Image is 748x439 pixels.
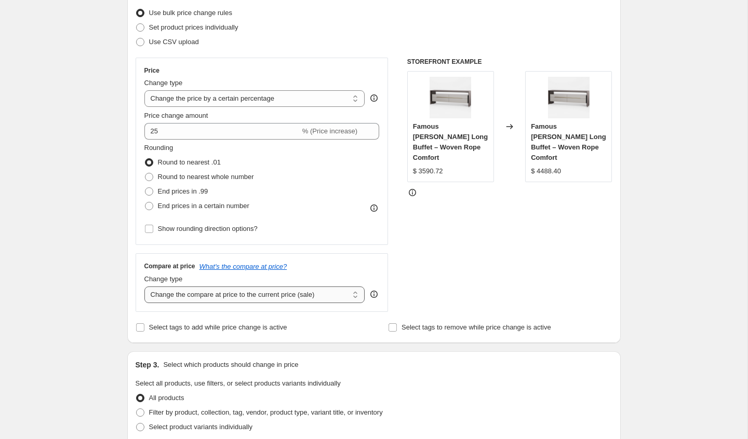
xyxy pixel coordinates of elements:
[531,166,561,176] div: $ 4488.40
[158,202,249,210] span: End prices in a certain number
[149,23,238,31] span: Set product prices individually
[369,93,379,103] div: help
[149,394,184,402] span: All products
[149,323,287,331] span: Select tags to add while price change is active
[199,263,287,270] button: What's the compare at price?
[402,323,551,331] span: Select tags to remove while price change is active
[136,360,159,370] h2: Step 3.
[158,158,221,166] span: Round to nearest .01
[163,360,298,370] p: Select which products should change in price
[144,123,300,140] input: -15
[144,66,159,75] h3: Price
[149,38,199,46] span: Use CSV upload
[158,187,208,195] span: End prices in .99
[136,379,341,387] span: Select all products, use filters, or select products variants individually
[430,77,471,118] img: Diapositivo1_80x.png
[407,58,612,66] h6: STOREFRONT EXAMPLE
[413,166,443,176] div: $ 3590.72
[144,275,183,283] span: Change type
[548,77,590,118] img: Diapositivo1_80x.png
[531,122,606,161] span: Famous [PERSON_NAME] Long Buffet – Woven Rope Comfort
[302,127,357,135] span: % (Price increase)
[158,173,254,181] span: Round to nearest whole number
[149,423,252,431] span: Select product variants individually
[149,408,383,416] span: Filter by product, collection, tag, vendor, product type, variant title, or inventory
[413,122,488,161] span: Famous [PERSON_NAME] Long Buffet – Woven Rope Comfort
[369,289,379,299] div: help
[158,225,258,232] span: Show rounding direction options?
[149,9,232,17] span: Use bulk price change rules
[144,144,173,152] span: Rounding
[144,112,208,119] span: Price change amount
[144,262,195,270] h3: Compare at price
[144,79,183,87] span: Change type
